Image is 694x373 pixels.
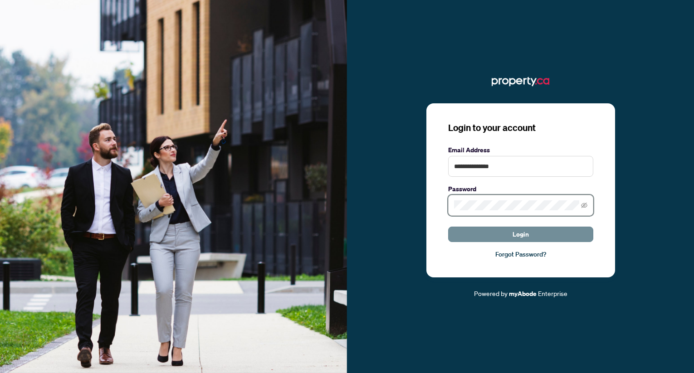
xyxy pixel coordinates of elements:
span: eye-invisible [581,202,587,208]
button: Login [448,227,593,242]
a: myAbode [509,289,537,299]
span: Login [513,227,529,242]
label: Email Address [448,145,593,155]
a: Forgot Password? [448,249,593,259]
span: Enterprise [538,289,567,297]
h3: Login to your account [448,121,593,134]
label: Password [448,184,593,194]
img: ma-logo [492,74,549,89]
span: Powered by [474,289,508,297]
